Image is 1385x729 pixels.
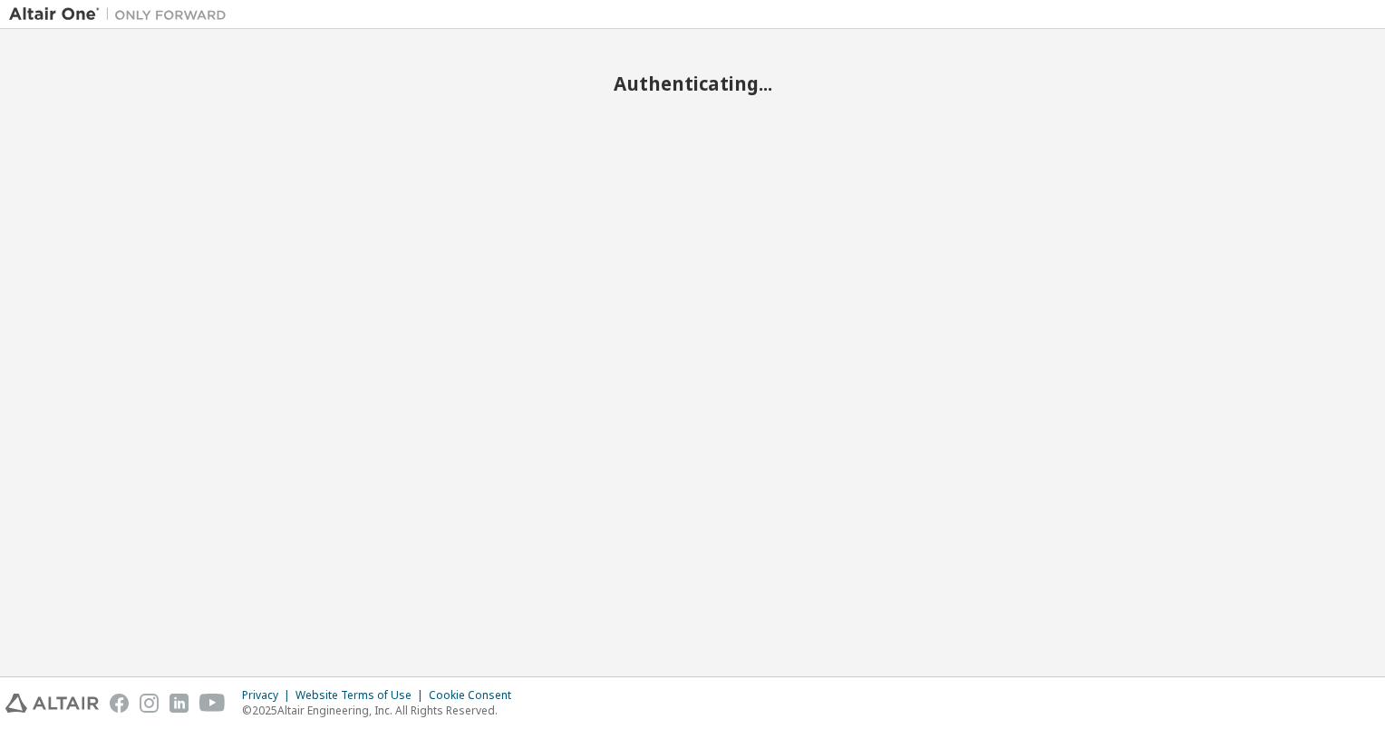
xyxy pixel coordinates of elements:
[9,72,1376,95] h2: Authenticating...
[242,688,295,703] div: Privacy
[295,688,429,703] div: Website Terms of Use
[140,694,159,713] img: instagram.svg
[429,688,522,703] div: Cookie Consent
[110,694,129,713] img: facebook.svg
[242,703,522,718] p: © 2025 Altair Engineering, Inc. All Rights Reserved.
[169,694,189,713] img: linkedin.svg
[9,5,236,24] img: Altair One
[199,694,226,713] img: youtube.svg
[5,694,99,713] img: altair_logo.svg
